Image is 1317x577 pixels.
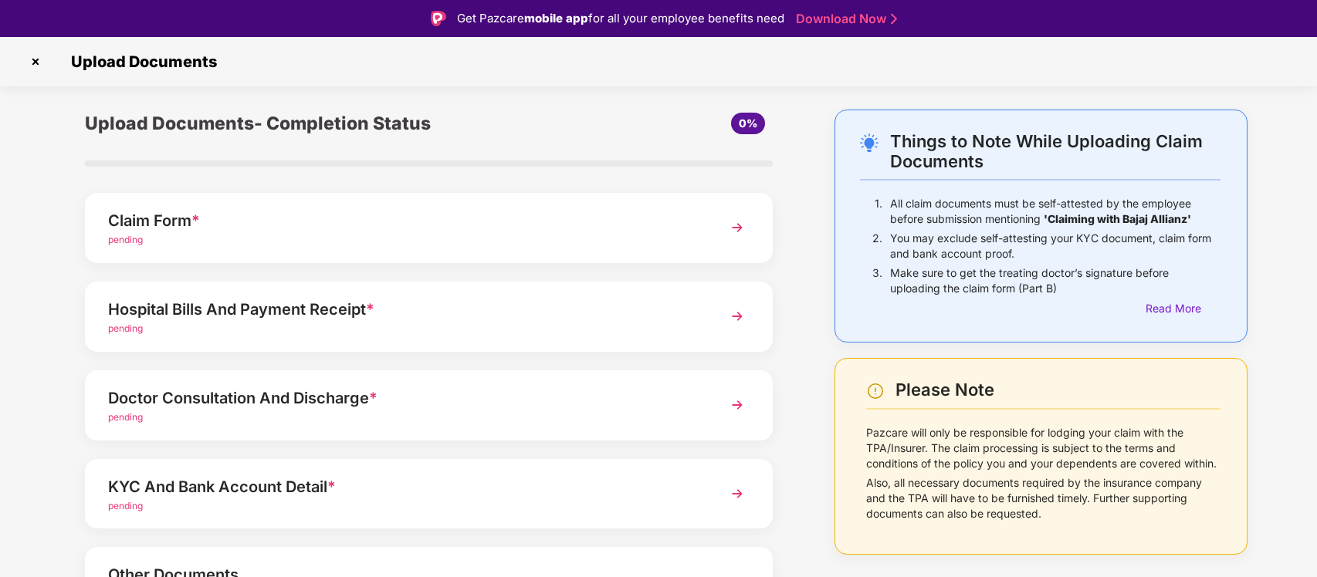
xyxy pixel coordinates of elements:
img: svg+xml;base64,PHN2ZyBpZD0iTmV4dCIgeG1sbnM9Imh0dHA6Ly93d3cudzMub3JnLzIwMDAvc3ZnIiB3aWR0aD0iMzYiIG... [723,391,751,419]
img: svg+xml;base64,PHN2ZyBpZD0iTmV4dCIgeG1sbnM9Imh0dHA6Ly93d3cudzMub3JnLzIwMDAvc3ZnIiB3aWR0aD0iMzYiIG... [723,214,751,241]
p: 3. [872,265,882,296]
div: Read More [1146,300,1221,317]
img: svg+xml;base64,PHN2ZyB4bWxucz0iaHR0cDovL3d3dy53My5vcmcvMjAwMC9zdmciIHdpZHRoPSIyNC4wOTMiIGhlaWdodD... [860,133,879,152]
div: Things to Note While Uploading Claim Documents [890,131,1221,171]
p: All claim documents must be self-attested by the employee before submission mentioning [890,196,1221,227]
img: svg+xml;base64,PHN2ZyBpZD0iTmV4dCIgeG1sbnM9Imh0dHA6Ly93d3cudzMub3JnLzIwMDAvc3ZnIiB3aWR0aD0iMzYiIG... [723,480,751,508]
img: Logo [431,11,446,26]
img: svg+xml;base64,PHN2ZyBpZD0iV2FybmluZ18tXzI0eDI0IiBkYXRhLW5hbWU9Ildhcm5pbmcgLSAyNHgyNCIgeG1sbnM9Im... [866,382,885,400]
img: svg+xml;base64,PHN2ZyBpZD0iQ3Jvc3MtMzJ4MzIiIHhtbG5zPSJodHRwOi8vd3d3LnczLm9yZy8yMDAwL3N2ZyIgd2lkdG... [23,49,48,74]
p: 1. [875,196,882,227]
img: Stroke [891,11,897,27]
img: svg+xml;base64,PHN2ZyBpZD0iTmV4dCIgeG1sbnM9Imh0dHA6Ly93d3cudzMub3JnLzIwMDAvc3ZnIiB3aWR0aD0iMzYiIG... [723,302,751,330]
p: You may exclude self-attesting your KYC document, claim form and bank account proof. [890,231,1221,262]
span: pending [108,500,143,511]
strong: mobile app [524,11,588,25]
span: 0% [739,116,757,130]
div: KYC And Bank Account Detail [108,474,696,499]
span: pending [108,234,143,245]
span: pending [108,411,143,423]
p: Pazcare will only be responsible for lodging your claim with the TPA/Insurer. The claim processin... [866,425,1221,471]
div: Hospital Bills And Payment Receipt [108,297,696,322]
span: pending [108,322,143,334]
div: Doctor Consultation And Discharge [108,386,696,410]
p: Also, all necessary documents required by the insurance company and the TPA will have to be furni... [866,475,1221,521]
div: Please Note [895,380,1221,400]
b: 'Claiming with Bajaj Allianz' [1044,212,1191,225]
div: Upload Documents- Completion Status [85,110,543,137]
div: Get Pazcare for all your employee benefits need [457,9,784,28]
p: Make sure to get the treating doctor’s signature before uploading the claim form (Part B) [890,265,1221,296]
p: 2. [872,231,882,262]
a: Download Now [796,11,892,27]
span: Upload Documents [56,52,225,71]
div: Claim Form [108,208,696,233]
